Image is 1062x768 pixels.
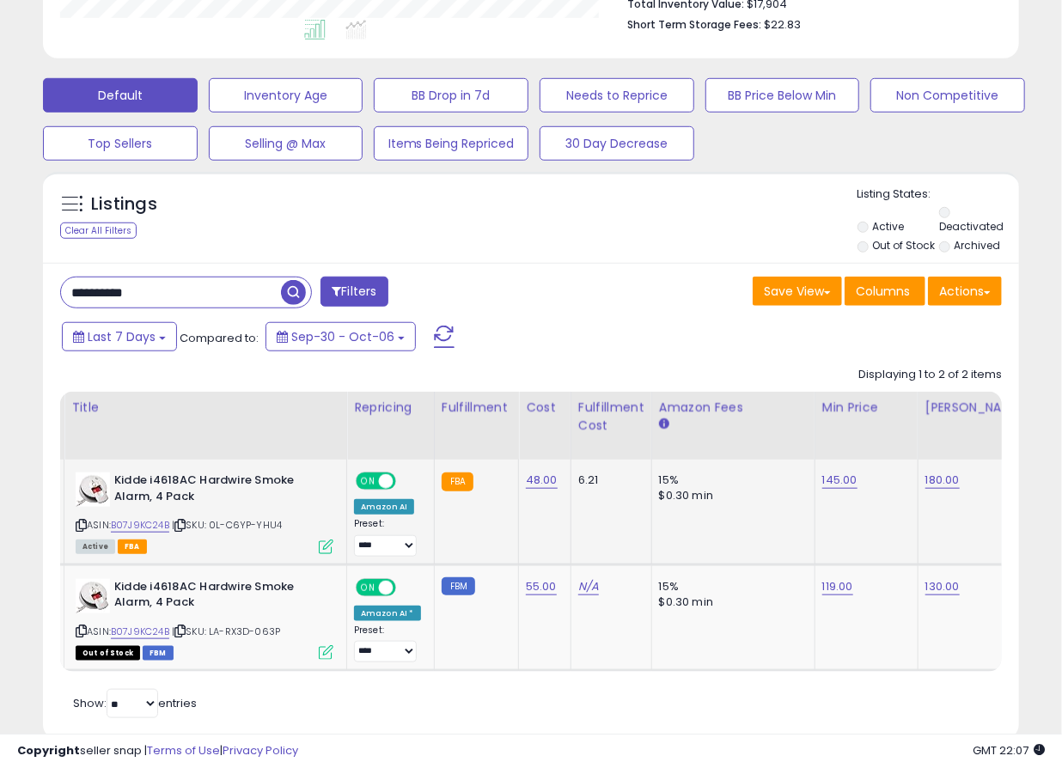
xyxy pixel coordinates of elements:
[354,399,427,417] div: Repricing
[180,330,259,346] span: Compared to:
[76,579,333,659] div: ASIN:
[265,322,416,351] button: Sep-30 - Oct-06
[71,399,339,417] div: Title
[442,577,475,595] small: FBM
[374,126,528,161] button: Items Being Repriced
[578,399,644,435] div: Fulfillment Cost
[43,78,198,113] button: Default
[870,78,1025,113] button: Non Competitive
[354,518,421,557] div: Preset:
[540,126,694,161] button: 30 Day Decrease
[659,579,802,594] div: 15%
[822,578,853,595] a: 119.00
[114,579,323,615] b: Kidde i4618AC Hardwire Smoke Alarm, 4 Pack
[939,219,1004,234] label: Deactivated
[357,474,379,489] span: ON
[43,126,198,161] button: Top Sellers
[973,742,1045,759] span: 2025-10-14 22:07 GMT
[822,472,858,489] a: 145.00
[705,78,860,113] button: BB Price Below Min
[925,578,960,595] a: 130.00
[659,488,802,503] div: $0.30 min
[111,518,169,533] a: B07J9KC24B
[91,192,157,216] h5: Listings
[143,646,174,661] span: FBM
[659,472,802,488] div: 15%
[442,399,511,417] div: Fulfillment
[357,580,379,594] span: ON
[354,499,414,515] div: Amazon AI
[374,78,528,113] button: BB Drop in 7d
[209,78,363,113] button: Inventory Age
[526,578,557,595] a: 55.00
[659,399,808,417] div: Amazon Fees
[17,743,298,759] div: seller snap | |
[172,625,280,638] span: | SKU: LA-RX3D-063P
[291,328,394,345] span: Sep-30 - Oct-06
[62,322,177,351] button: Last 7 Days
[526,399,564,417] div: Cost
[111,625,169,639] a: B07J9KC24B
[872,238,935,253] label: Out of Stock
[925,472,960,489] a: 180.00
[223,742,298,759] a: Privacy Policy
[925,399,1028,417] div: [PERSON_NAME]
[845,277,925,306] button: Columns
[17,742,80,759] strong: Copyright
[822,399,911,417] div: Min Price
[76,472,333,552] div: ASIN:
[753,277,842,306] button: Save View
[209,126,363,161] button: Selling @ Max
[114,472,323,509] b: Kidde i4618AC Hardwire Smoke Alarm, 4 Pack
[172,518,282,532] span: | SKU: 0L-C6YP-YHU4
[578,472,638,488] div: 6.21
[659,594,802,610] div: $0.30 min
[764,16,801,33] span: $22.83
[76,472,110,507] img: 41ckxsOon5L._SL40_.jpg
[394,474,421,489] span: OFF
[872,219,904,234] label: Active
[147,742,220,759] a: Terms of Use
[354,625,421,663] div: Preset:
[659,417,669,432] small: Amazon Fees.
[858,367,1002,383] div: Displaying 1 to 2 of 2 items
[928,277,1002,306] button: Actions
[354,606,421,621] div: Amazon AI *
[526,472,558,489] a: 48.00
[627,17,761,32] b: Short Term Storage Fees:
[73,695,197,711] span: Show: entries
[858,186,1020,203] p: Listing States:
[856,283,910,300] span: Columns
[954,238,1000,253] label: Archived
[320,277,388,307] button: Filters
[394,580,421,594] span: OFF
[118,539,147,554] span: FBA
[88,328,156,345] span: Last 7 Days
[578,578,599,595] a: N/A
[442,472,473,491] small: FBA
[76,579,110,613] img: 41ckxsOon5L._SL40_.jpg
[540,78,694,113] button: Needs to Reprice
[76,646,140,661] span: All listings that are currently out of stock and unavailable for purchase on Amazon
[76,539,115,554] span: All listings currently available for purchase on Amazon
[60,222,137,239] div: Clear All Filters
